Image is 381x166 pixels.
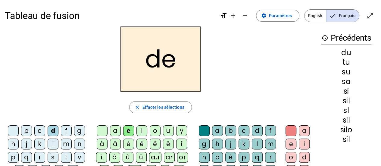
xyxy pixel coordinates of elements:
[123,152,133,163] div: û
[5,6,215,25] h1: Tableau de fusion
[177,152,188,163] div: or
[265,125,276,136] div: f
[321,117,371,124] div: sil
[225,152,236,163] div: é
[326,10,359,22] span: Français
[212,139,223,149] div: h
[227,10,239,22] button: Augmenter la taille de la police
[256,10,299,22] button: Paramètres
[321,88,371,95] div: si
[225,139,236,149] div: j
[321,34,328,42] mat-icon: history
[149,152,161,163] div: au
[34,125,45,136] div: c
[265,139,276,149] div: m
[321,49,371,56] div: du
[96,152,107,163] div: ï
[321,97,371,105] div: sil
[97,139,108,149] div: à
[129,101,192,113] button: Effacer les sélections
[8,152,19,163] div: p
[239,10,251,22] button: Diminuer la taille de la police
[61,152,72,163] div: t
[142,104,184,111] span: Effacer les sélections
[252,125,263,136] div: d
[48,152,58,163] div: s
[269,12,292,19] span: Paramètres
[304,10,326,22] span: English
[261,13,267,18] mat-icon: settings
[212,125,223,136] div: a
[252,152,263,163] div: q
[163,139,174,149] div: ë
[134,105,140,110] mat-icon: close
[34,139,45,149] div: k
[110,125,121,136] div: a
[199,152,210,163] div: n
[286,139,296,149] div: e
[163,125,174,136] div: u
[74,139,85,149] div: n
[21,139,32,149] div: j
[109,152,120,163] div: ô
[136,152,147,163] div: ü
[199,139,210,149] div: g
[164,152,175,163] div: ar
[367,12,374,19] mat-icon: open_in_full
[21,152,32,163] div: q
[299,139,310,149] div: i
[136,139,147,149] div: é
[321,68,371,76] div: su
[321,136,371,143] div: sil
[239,139,249,149] div: k
[8,139,19,149] div: h
[136,125,147,136] div: i
[304,9,359,22] mat-button-toggle-group: Language selection
[225,125,236,136] div: b
[74,152,85,163] div: v
[286,152,296,163] div: o
[21,125,32,136] div: b
[299,125,310,136] div: a
[123,125,134,136] div: e
[176,125,187,136] div: y
[48,125,58,136] div: d
[74,125,85,136] div: g
[150,139,161,149] div: ê
[239,152,249,163] div: p
[61,125,72,136] div: f
[321,126,371,133] div: silo
[212,152,223,163] div: o
[176,139,187,149] div: î
[321,31,371,45] h3: Précédents
[242,12,249,19] mat-icon: remove
[321,59,371,66] div: tu
[110,139,121,149] div: â
[48,139,58,149] div: l
[150,125,161,136] div: o
[299,152,310,163] div: d
[252,139,263,149] div: l
[123,139,134,149] div: è
[120,27,201,92] h2: de
[321,78,371,85] div: sa
[364,10,376,22] button: Entrer en plein écran
[239,125,249,136] div: c
[61,139,72,149] div: m
[321,107,371,114] div: sl
[230,12,237,19] mat-icon: add
[220,12,227,19] mat-icon: format_size
[34,152,45,163] div: r
[265,152,276,163] div: r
